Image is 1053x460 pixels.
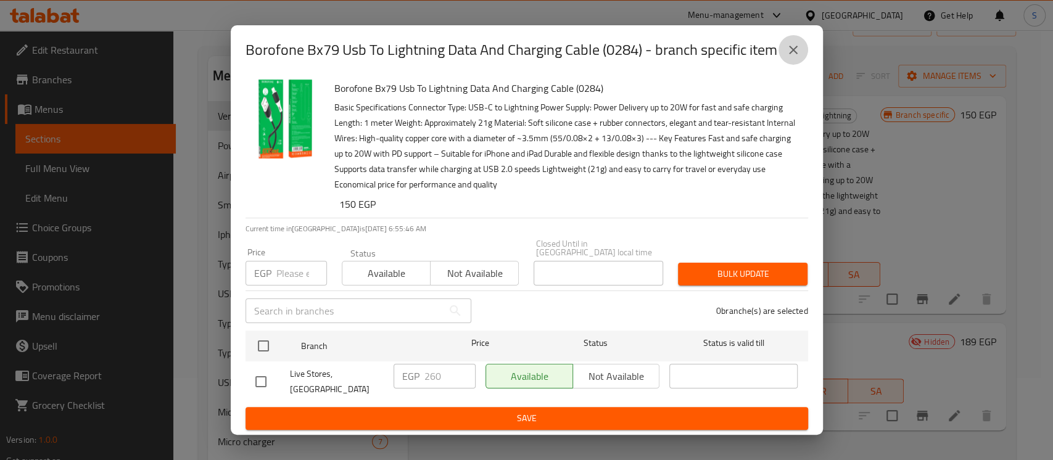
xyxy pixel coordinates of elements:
[347,265,426,282] span: Available
[342,261,431,285] button: Available
[402,369,419,384] p: EGP
[334,80,798,97] h6: Borofone Bx79 Usb To Lightning Data And Charging Cable (0284)
[669,335,798,351] span: Status is valid till
[246,80,324,158] img: Borofone Bx79 Usb To Lightning Data And Charging Cable (0284)
[276,261,327,285] input: Please enter price
[246,223,808,234] p: Current time in [GEOGRAPHIC_DATA] is [DATE] 6:55:46 AM
[246,40,777,60] h2: Borofone Bx79 Usb To Lightning Data And Charging Cable (0284) - branch specific item
[301,339,429,354] span: Branch
[531,335,659,351] span: Status
[778,35,808,65] button: close
[255,411,798,426] span: Save
[430,261,519,285] button: Not available
[424,364,476,388] input: Please enter price
[246,298,443,323] input: Search in branches
[254,266,271,281] p: EGP
[688,266,798,282] span: Bulk update
[334,100,798,192] p: Basic Specifications Connector Type: USB-C to Lightning Power Supply: Power Delivery up to 20W fo...
[678,263,807,285] button: Bulk update
[339,195,798,213] h6: 150 EGP
[246,407,808,430] button: Save
[439,335,521,351] span: Price
[290,366,384,397] span: Live Stores, [GEOGRAPHIC_DATA]
[716,305,808,317] p: 0 branche(s) are selected
[436,265,514,282] span: Not available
